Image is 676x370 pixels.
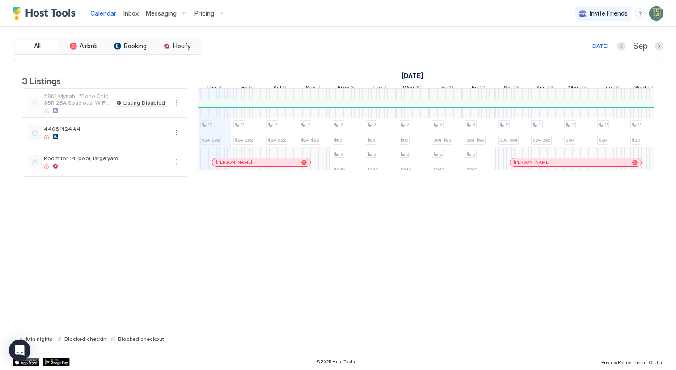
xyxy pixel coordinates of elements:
[590,9,628,17] span: Invite Friends
[367,137,375,143] span: $80
[572,122,575,128] span: 2
[638,122,641,128] span: 2
[317,84,321,94] span: 7
[218,84,222,94] span: 4
[64,336,106,342] span: Blocked checkin
[632,82,655,95] a: September 17, 2025
[118,336,164,342] span: Blocked checkout
[268,137,286,143] span: $84-$92
[194,9,214,17] span: Pricing
[617,42,626,51] button: Previous month
[406,122,409,128] span: 2
[401,82,424,95] a: September 10, 2025
[634,84,646,94] span: Wed
[466,137,484,143] span: $84-$92
[600,82,621,95] a: September 16, 2025
[466,167,477,173] span: $260
[13,7,80,20] a: Host Tools Logo
[90,9,116,18] a: Calendar
[334,167,345,173] span: $240
[80,42,98,50] span: Airbnb
[634,357,663,366] a: Terms Of Use
[589,41,610,51] button: [DATE]
[206,84,216,94] span: Thu
[649,6,663,21] div: User profile
[123,9,139,17] span: Inbox
[469,82,487,95] a: September 12, 2025
[536,84,546,94] span: Sun
[506,122,508,128] span: 2
[90,9,116,17] span: Calendar
[307,122,310,128] span: 2
[581,84,587,94] span: 15
[613,84,619,94] span: 16
[416,84,422,94] span: 10
[338,84,350,94] span: Mon
[61,40,106,52] button: Airbnb
[239,82,255,95] a: September 5, 2025
[547,84,553,94] span: 14
[316,359,355,365] span: © 2025 Host Tools
[372,84,382,94] span: Tue
[403,84,414,94] span: Wed
[439,151,442,157] span: 3
[13,38,201,55] div: tab-group
[22,73,61,87] span: 3 Listings
[566,137,574,143] span: $80
[502,82,522,95] a: September 13, 2025
[340,122,343,128] span: 2
[123,9,139,18] a: Inbox
[472,84,478,94] span: Fri
[433,167,444,173] span: $240
[171,127,182,138] div: menu
[634,360,663,365] span: Terms Of Use
[539,122,541,128] span: 2
[473,122,475,128] span: 2
[605,122,608,128] span: 2
[591,42,608,50] div: [DATE]
[283,84,287,94] span: 6
[204,82,224,95] a: September 4, 2025
[26,336,53,342] span: Min nights
[647,84,653,94] span: 17
[449,84,453,94] span: 11
[241,84,248,94] span: Fri
[171,157,182,167] div: menu
[202,137,220,143] span: $84-$92
[301,137,319,143] span: $84-$92
[241,122,244,128] span: 2
[351,84,355,94] span: 8
[514,159,550,165] span: [PERSON_NAME]
[532,137,550,143] span: $84-$92
[599,137,607,143] span: $80
[274,122,277,128] span: 2
[433,137,451,143] span: $84-$92
[336,82,357,95] a: September 8, 2025
[235,137,253,143] span: $84-$92
[601,357,631,366] a: Privacy Policy
[406,151,409,157] span: 3
[439,122,442,128] span: 2
[632,137,640,143] span: $80
[13,358,39,366] a: App Store
[306,84,316,94] span: Sun
[216,159,252,165] span: [PERSON_NAME]
[44,155,167,162] span: Room for 14, pool, large yard
[473,151,475,157] span: 3
[43,358,70,366] a: Google Play Store
[568,84,580,94] span: Mon
[171,157,182,167] button: More options
[171,98,182,108] div: menu
[124,42,147,50] span: Booking
[479,84,485,94] span: 12
[370,82,389,95] a: September 9, 2025
[514,84,520,94] span: 13
[171,127,182,138] button: More options
[373,151,376,157] span: 3
[400,137,408,143] span: $80
[499,137,517,143] span: $86-$94
[208,122,211,128] span: 2
[566,82,589,95] a: September 15, 2025
[400,167,411,173] span: $240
